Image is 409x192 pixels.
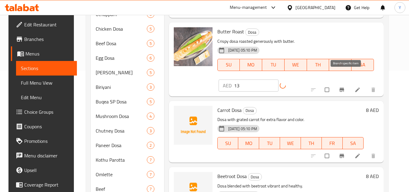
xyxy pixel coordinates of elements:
[147,143,154,148] span: 2
[217,59,240,71] button: SU
[91,153,164,167] div: Kothu Parotta7
[280,137,301,149] button: WE
[285,59,307,71] button: WE
[21,65,72,72] span: Sections
[147,157,154,163] span: 7
[351,59,374,71] button: SA
[223,82,232,89] p: AED
[238,137,259,149] button: MO
[147,25,154,32] div: items
[399,4,401,11] span: Y
[217,137,239,149] button: SU
[366,106,379,114] h6: 8 AED
[248,173,262,180] span: Dosa
[241,139,257,148] span: MO
[147,142,154,149] div: items
[96,98,147,105] span: Buqea SP Dosa
[259,137,280,149] button: TU
[243,107,257,114] div: Dosa
[147,99,154,105] span: 5
[245,29,259,36] div: Dosa
[91,36,164,51] div: Beef Dosa5
[343,137,364,149] button: SA
[366,172,379,180] h6: 8 AED
[24,21,72,28] span: Edit Restaurant
[345,139,361,148] span: SA
[96,83,147,91] span: Biriyani
[96,69,147,76] span: [PERSON_NAME]
[11,32,77,46] a: Branches
[217,172,247,181] span: Beetroot Dosa
[11,17,77,32] a: Edit Restaurant
[355,153,362,159] a: Edit menu item
[11,105,77,119] a: Choice Groups
[265,60,282,69] span: TU
[91,80,164,94] div: Biriyani3
[21,94,72,101] span: Edit Menu
[21,79,72,86] span: Full Menu View
[147,70,154,76] span: 5
[246,29,259,36] span: Dosa
[322,137,343,149] button: FR
[262,59,285,71] button: TU
[91,94,164,109] div: Buqea SP Dosa5
[147,156,154,163] div: items
[147,40,154,47] div: items
[11,119,77,134] a: Coupons
[147,128,154,134] span: 3
[91,65,164,80] div: [PERSON_NAME]5
[24,137,72,145] span: Promotions
[307,59,329,71] button: TH
[147,98,154,105] div: items
[324,139,340,148] span: FR
[174,106,213,145] img: Carrot Dosa
[303,139,319,148] span: TH
[217,38,374,45] p: Crispy dosa roasted generously with butter.
[367,149,381,163] button: delete
[220,139,236,148] span: SU
[174,27,213,66] img: Butter Roast
[16,90,77,105] a: Edit Menu
[91,109,164,123] div: Mushroom Dosa4
[24,181,72,188] span: Coverage Report
[96,25,147,32] div: Chicken Dosa
[147,41,154,46] span: 5
[91,138,164,153] div: Paneer Dosa2
[217,106,242,115] span: Carrot Dosa
[234,79,279,92] input: Please enter price
[220,60,238,69] span: SU
[16,76,77,90] a: Full Menu View
[147,55,154,61] span: 6
[335,83,350,96] button: Branch-specific-item
[240,59,262,71] button: MO
[147,84,154,90] span: 3
[217,116,364,123] p: Dosa with grated carrot for extra flavor and color.
[309,60,327,69] span: TH
[147,83,154,91] div: items
[226,126,259,132] span: [DATE] 05:10 PM
[96,54,147,62] span: Egg Dosa
[24,167,72,174] span: Upsell
[282,139,299,148] span: WE
[24,35,72,43] span: Branches
[262,139,278,148] span: TU
[96,40,147,47] span: Beef Dosa
[24,108,72,116] span: Choice Groups
[11,46,77,61] a: Menus
[11,148,77,163] a: Menu disclaimer
[91,22,164,36] div: Chicken Dosa5
[91,51,164,65] div: Egg Dosa6
[147,69,154,76] div: items
[96,113,147,120] span: Mushroom Dosa
[147,186,154,192] span: 7
[147,26,154,32] span: 5
[321,150,334,162] span: Select to update
[329,59,351,71] button: FR
[96,156,147,163] span: Kothu Parotta
[96,171,147,178] span: Omlette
